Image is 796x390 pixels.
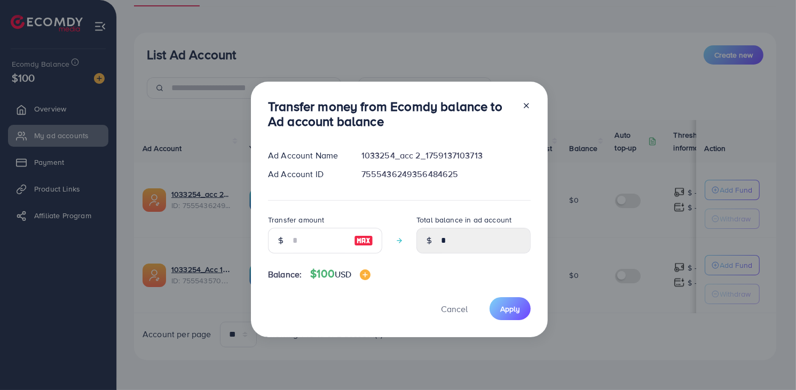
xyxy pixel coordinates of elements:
[353,149,539,162] div: 1033254_acc 2_1759137103713
[751,342,788,382] iframe: Chat
[268,214,324,225] label: Transfer amount
[416,214,511,225] label: Total balance in ad account
[500,304,520,314] span: Apply
[441,303,468,315] span: Cancel
[259,168,353,180] div: Ad Account ID
[268,268,302,281] span: Balance:
[490,297,531,320] button: Apply
[310,267,371,281] h4: $100
[268,99,514,130] h3: Transfer money from Ecomdy balance to Ad account balance
[354,234,373,247] img: image
[360,269,371,280] img: image
[353,168,539,180] div: 7555436249356484625
[335,268,351,280] span: USD
[428,297,481,320] button: Cancel
[259,149,353,162] div: Ad Account Name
